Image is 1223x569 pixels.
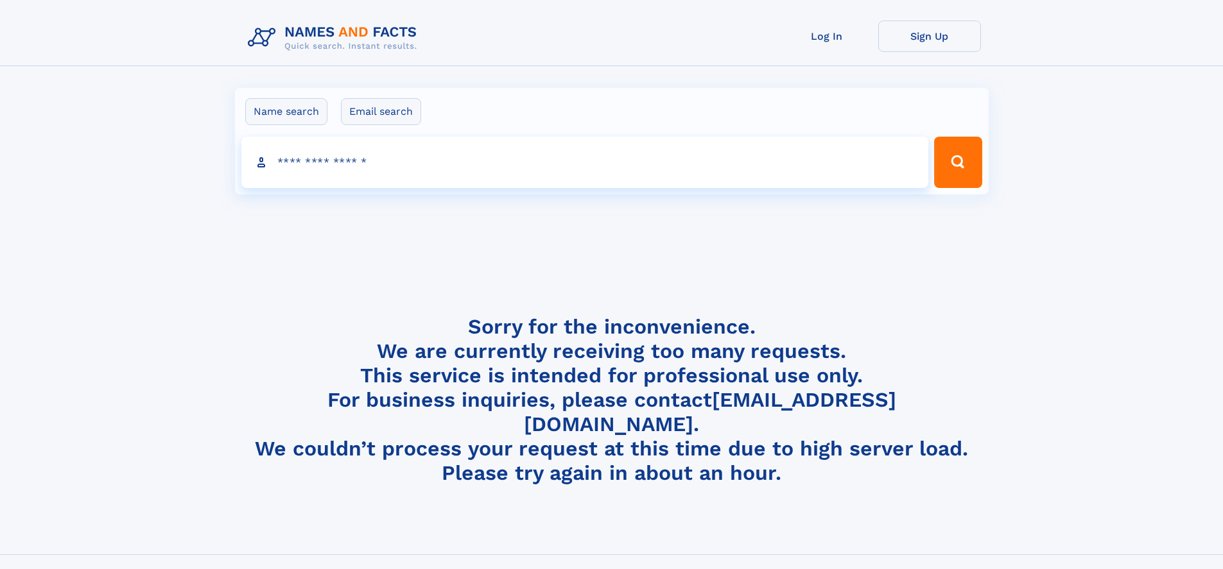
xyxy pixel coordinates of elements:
[243,21,428,55] img: Logo Names and Facts
[878,21,981,52] a: Sign Up
[776,21,878,52] a: Log In
[341,98,421,125] label: Email search
[524,387,896,436] a: [EMAIL_ADDRESS][DOMAIN_NAME]
[245,98,327,125] label: Name search
[934,137,982,188] button: Search Button
[241,137,929,188] input: search input
[243,314,981,486] h4: Sorry for the inconvenience. We are currently receiving too many requests. This service is intend...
